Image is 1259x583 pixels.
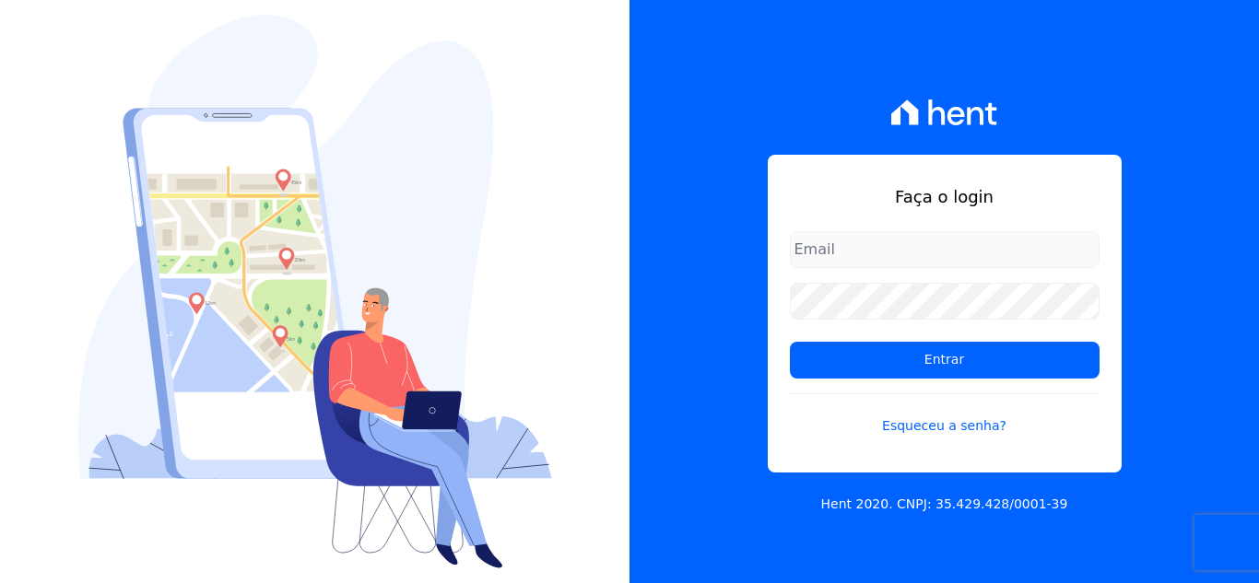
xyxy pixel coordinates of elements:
p: Hent 2020. CNPJ: 35.429.428/0001-39 [821,495,1068,514]
img: Login [78,15,552,568]
a: Esqueceu a senha? [790,393,1100,436]
input: Email [790,231,1100,268]
input: Entrar [790,342,1100,379]
h1: Faça o login [790,184,1100,209]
